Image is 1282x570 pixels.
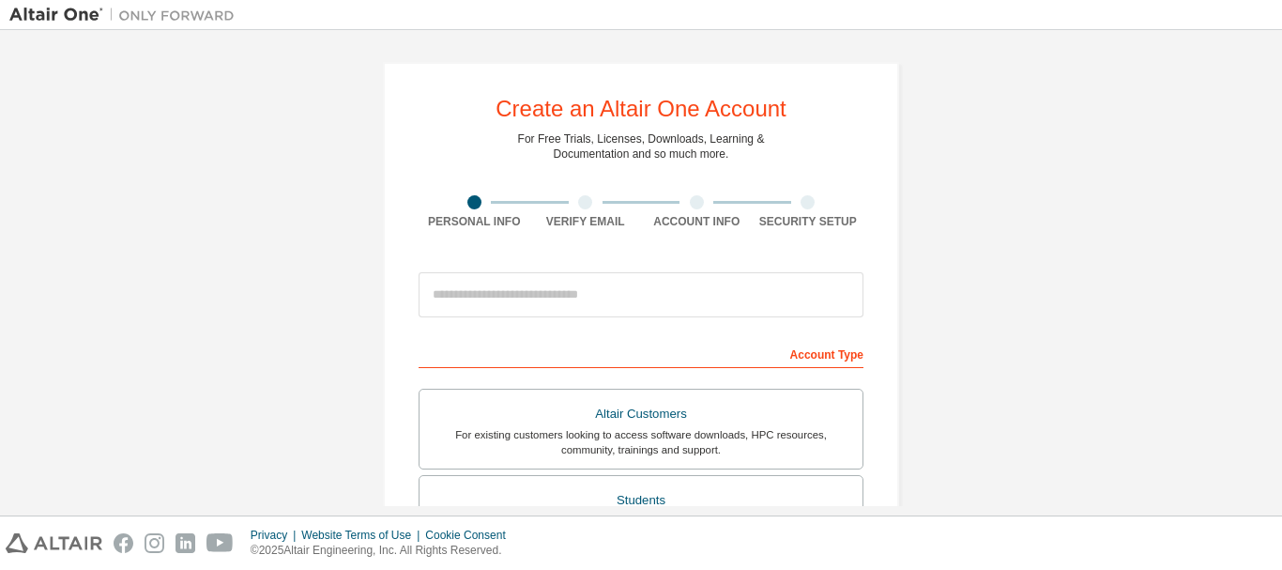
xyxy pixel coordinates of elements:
div: Personal Info [419,214,530,229]
img: instagram.svg [145,533,164,553]
div: Altair Customers [431,401,851,427]
img: facebook.svg [114,533,133,553]
div: Privacy [251,528,301,543]
div: For existing customers looking to access software downloads, HPC resources, community, trainings ... [431,427,851,457]
div: Verify Email [530,214,642,229]
div: Students [431,487,851,514]
div: Account Type [419,338,863,368]
img: linkedin.svg [176,533,195,553]
img: Altair One [9,6,244,24]
img: youtube.svg [206,533,234,553]
div: Account Info [641,214,753,229]
div: Security Setup [753,214,864,229]
img: altair_logo.svg [6,533,102,553]
div: Website Terms of Use [301,528,425,543]
div: For Free Trials, Licenses, Downloads, Learning & Documentation and so much more. [518,131,765,162]
div: Create an Altair One Account [496,98,786,120]
div: Cookie Consent [425,528,516,543]
p: © 2025 Altair Engineering, Inc. All Rights Reserved. [251,543,517,559]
